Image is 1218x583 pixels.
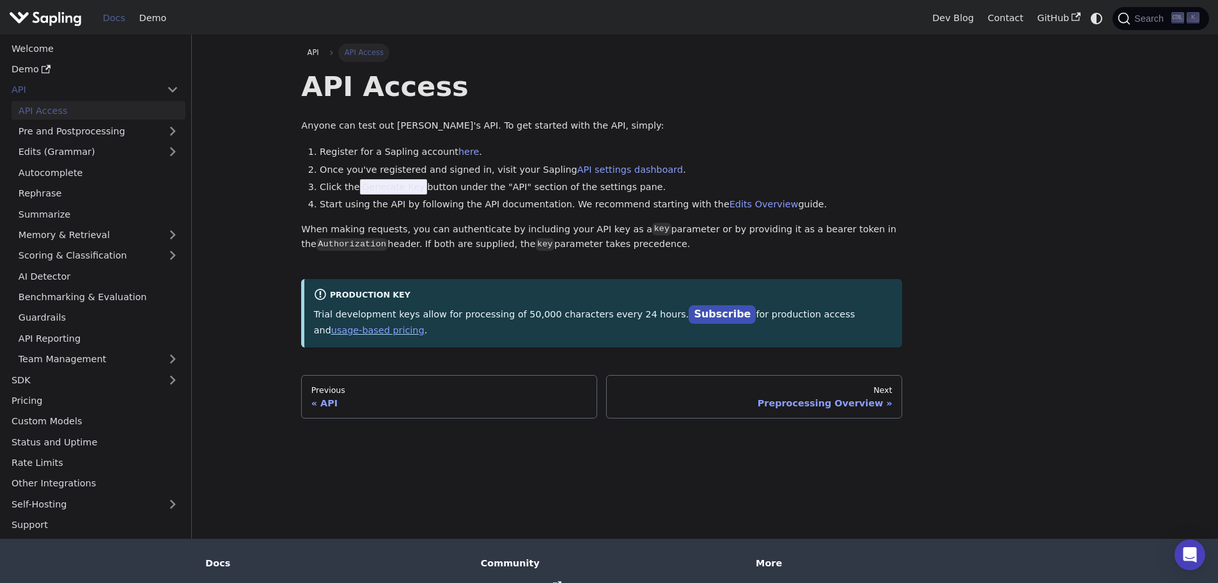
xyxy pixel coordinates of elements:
p: Anyone can test out [PERSON_NAME]'s API. To get started with the API, simply: [301,118,902,134]
a: NextPreprocessing Overview [606,375,902,419]
code: Authorization [316,238,387,251]
div: Community [481,557,738,569]
a: Self-Hosting [4,495,185,513]
img: Sapling.ai [9,9,82,28]
li: Once you've registered and signed in, visit your Sapling . [320,163,902,178]
a: Scoring & Classification [12,246,185,265]
a: API [4,81,160,99]
button: Switch between dark and light mode (currently system mode) [1088,9,1106,28]
div: Preprocessing Overview [616,397,893,409]
div: Production Key [314,288,893,303]
a: Pre and Postprocessing [12,122,185,141]
a: Status and Uptime [4,433,185,451]
li: Start using the API by following the API documentation. We recommend starting with the guide. [320,197,902,212]
a: GitHub [1030,8,1087,28]
a: Contact [981,8,1031,28]
a: Rephrase [12,184,185,203]
a: Sapling.ai [9,9,86,28]
nav: Breadcrumbs [301,44,902,61]
a: usage-based pricing [331,325,425,335]
span: API [308,48,319,57]
a: Custom Models [4,412,185,431]
a: Support [4,516,185,534]
a: Docs [96,8,132,28]
li: Click the button under the "API" section of the settings pane. [320,180,902,195]
a: API Reporting [12,329,185,347]
a: Rate Limits [4,454,185,472]
div: API [311,397,588,409]
a: Edits (Grammar) [12,143,185,161]
a: PreviousAPI [301,375,597,419]
a: Edits Overview [730,199,799,209]
nav: Docs pages [301,375,902,419]
span: API Access [338,44,389,61]
a: SDK [4,371,160,389]
p: Trial development keys allow for processing of 50,000 characters every 24 hours. for production a... [314,306,893,338]
code: key [536,238,554,251]
a: Other Integrations [4,474,185,493]
div: Docs [205,557,462,569]
a: API settings dashboard [577,164,683,175]
a: Benchmarking & Evaluation [12,288,185,307]
a: Summarize [12,205,185,223]
span: Search [1130,13,1171,24]
a: Autocomplete [12,163,185,182]
div: More [756,557,1013,569]
a: API [301,44,325,61]
button: Collapse sidebar category 'API' [160,81,185,99]
a: Dev Blog [925,8,980,28]
div: Previous [311,385,588,395]
code: key [652,223,671,236]
a: Subscribe [689,305,756,324]
a: Memory & Retrieval [12,226,185,244]
span: Generate Key [360,179,428,195]
a: here [458,147,479,157]
a: Team Management [12,350,185,369]
a: Guardrails [12,308,185,327]
a: Welcome [4,39,185,58]
a: AI Detector [12,267,185,285]
div: Next [616,385,893,395]
p: When making requests, you can authenticate by including your API key as a parameter or by providi... [301,222,902,253]
a: Demo [132,8,173,28]
div: Open Intercom Messenger [1175,539,1205,570]
button: Search (Ctrl+K) [1113,7,1208,30]
li: Register for a Sapling account . [320,145,902,160]
a: Pricing [4,392,185,410]
kbd: K [1187,12,1199,24]
button: Expand sidebar category 'SDK' [160,371,185,389]
h1: API Access [301,69,902,104]
a: Demo [4,60,185,79]
a: API Access [12,101,185,120]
